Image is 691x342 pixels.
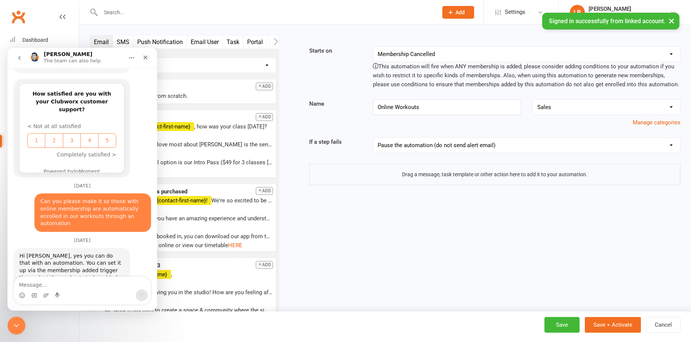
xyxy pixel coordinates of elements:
button: Upload attachment [36,245,42,251]
p: Welcome to harlow We're so excited to be flowing with you soon. [104,196,273,205]
p: You can also book in online or view our timetable [104,241,273,250]
span: Add [455,9,465,15]
div: Hi [PERSON_NAME], yes you can do that with an automation. You can set it up via the membership ad... [12,205,117,270]
div: [DATE] [6,190,144,200]
div: Can you please make it so those with online membership are automatically enrolled in our workouts... [33,150,138,179]
p: If you're ready to get booked in, you can download our app from the app store - or Google Play - [104,232,273,241]
div: [PERSON_NAME] [589,6,670,12]
p: Hey beautiful , how was your class [DATE]? [104,122,273,131]
button: × [665,13,678,29]
div: Powered by [20,120,109,128]
div: 2nd class attended V3 [104,261,273,270]
div: Lucy says… [6,146,144,190]
div: Completely satisfied > [20,103,109,111]
button: Email [90,35,113,49]
button: Email User [187,35,223,49]
button: 5 [91,85,109,100]
div: < Not at all satisfied [20,75,109,83]
div: Hi [PERSON_NAME], yes you can do that with an automation. You can set it up via the membership ad... [6,200,123,275]
div: Harlow Hot Yoga, Pilates and Barre [589,12,670,19]
a: HERE [228,242,242,249]
div: Jia says… [6,200,144,291]
button: Manage categories [633,118,681,127]
div: 1. Email 1 - intro pass purchased [104,187,273,196]
div: Can you please make it so those with online membership are automatically enrolled in our workouts... [27,146,144,184]
button: Start recording [47,245,53,251]
iframe: Intercom live chat [7,317,25,335]
label: If a step fails [304,137,368,146]
button: Add [256,187,273,195]
button: Membership [267,35,308,49]
button: Add [442,6,474,19]
input: Search... [98,7,433,18]
button: Send a message… [128,242,140,254]
div: LB [570,5,585,20]
div: Blank Template [104,83,273,91]
p: I want to make sure you have an amazing experience and understand what you hope to achieve with o... [104,214,273,223]
div: [DATE] [6,136,144,146]
span: Signed in successfully from linked account. [549,18,665,25]
span: 3 [56,89,72,97]
button: Cancel [646,317,681,333]
div: 10th class - BAF [104,113,273,122]
label: Starts on [304,46,368,55]
button: 3 [55,85,73,100]
span: Settings [505,4,525,21]
button: 2 [37,85,55,100]
span: 2 [39,89,54,97]
button: Emoji picker [12,245,18,251]
a: Dashboard [10,32,79,49]
button: Task [223,35,243,49]
button: Add [256,113,273,121]
p: Our most popular trial option is our Intro Pass ($49 for 3 classes [DATE] available ). If they fa... [104,158,273,167]
button: SMS [113,35,133,49]
p: It's been so lovely having you in the studio! How are you feeling after your recent harlow hot yo... [104,288,273,297]
button: 1 [20,85,37,100]
button: Save [544,317,580,333]
iframe: Intercom live chat [7,48,157,311]
span: 5 [92,89,108,97]
p: One of the things we love most about [PERSON_NAME] is the sense of community we’ve created. We kn... [104,140,273,149]
p: We work really hard to create a space & community where the simple things matter. It's a boutique... [104,306,273,315]
div: Dashboard [22,37,48,43]
div: Create a new Email from scratch. [104,91,273,100]
a: InMoment [66,121,92,127]
button: Add [256,83,273,90]
span: 1 [21,89,37,97]
button: 4 [73,85,90,100]
textarea: Message… [6,229,143,242]
button: Portal [243,35,267,49]
a: Clubworx [9,7,28,26]
div: This automation will fire when ANY membership is added; please consider adding conditions to your... [373,62,681,89]
button: Save + Activate [585,317,641,333]
button: Add [256,261,273,269]
p: Hey , [104,270,273,279]
label: Name [304,99,368,108]
button: Push Notification [133,35,187,49]
button: Gif picker [24,245,30,251]
span: 4 [74,89,90,97]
